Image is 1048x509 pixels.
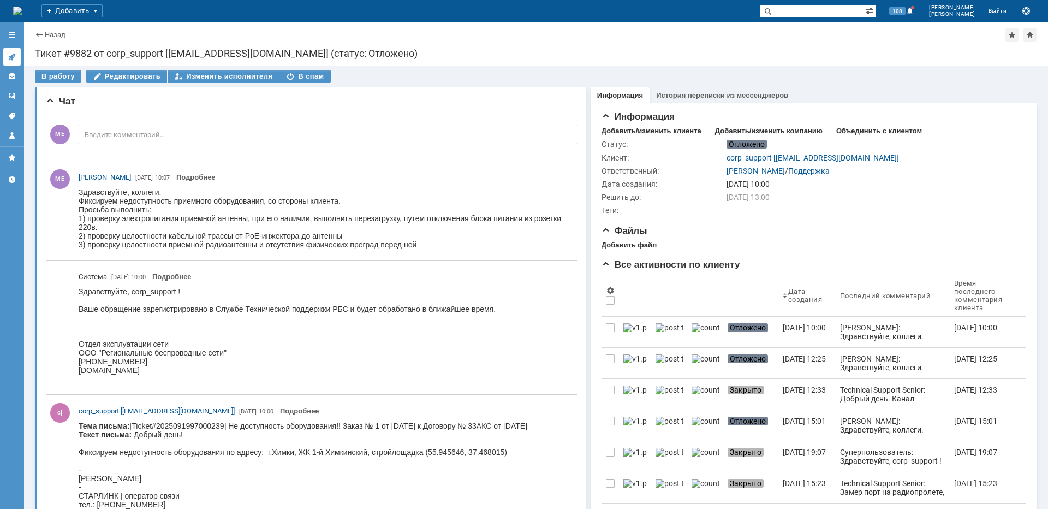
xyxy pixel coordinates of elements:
[778,348,836,378] a: [DATE] 12:25
[950,348,1017,378] a: [DATE] 12:25
[687,472,723,503] a: counter.png
[692,386,719,394] img: counter.png
[651,317,687,347] a: post ticket.png
[687,348,723,378] a: counter.png
[131,274,146,281] span: 10:00
[840,323,945,481] div: [PERSON_NAME]: Здравствуйте, коллеги. Фиксируем недоступность приемного оборудования, со стороны ...
[723,379,778,410] a: Закрыто
[1005,28,1019,42] div: Добавить в избранное
[3,68,21,85] a: Клиенты
[954,323,997,332] div: [DATE] 10:00
[950,317,1017,347] a: [DATE] 10:00
[1023,28,1037,42] div: Сделать домашней страницей
[728,323,768,332] span: Отложено
[79,271,107,282] span: Система
[836,127,922,135] div: Объединить с клиентом
[79,172,131,183] a: [PERSON_NAME]
[788,167,830,175] a: Поддержка
[727,180,1020,188] div: [DATE] 10:00
[889,7,906,15] span: 108
[619,379,651,410] a: v1.png
[783,386,826,394] div: [DATE] 12:33
[623,354,647,363] img: v1.png
[692,354,719,363] img: counter.png
[692,417,719,425] img: counter.png
[623,386,647,394] img: v1.png
[155,174,170,181] span: 10:07
[954,479,997,488] div: [DATE] 15:23
[836,472,950,503] a: Technical Support Senior: Замер порт на радиопролете, перезагрузили, канал доступен
[728,448,764,457] span: Закрыто
[619,472,651,503] a: v1.png
[836,317,950,347] a: [PERSON_NAME]: Здравствуйте, коллеги. Фиксируем недоступность приемного оборудования, со стороны ...
[778,472,836,503] a: [DATE] 15:23
[929,4,975,11] span: [PERSON_NAME]
[778,317,836,347] a: [DATE] 10:00
[950,441,1017,472] a: [DATE] 19:07
[135,174,153,181] span: [DATE]
[656,354,683,363] img: post ticket.png
[35,48,1037,59] div: Тикет #9882 от corp_support [[EMAIL_ADDRESS][DOMAIN_NAME]] (статус: Отложено)
[3,107,21,125] a: Теги
[728,386,764,394] span: Закрыто
[1020,4,1033,17] button: Сохранить лог
[656,323,683,332] img: post ticket.png
[111,274,129,281] span: [DATE]
[602,206,724,215] div: Теги:
[597,91,643,99] a: Информация
[836,441,950,472] a: Суперпользователь: Здравствуйте, corp_support ! Ваше обращение зарегистрировано в Службе Техничес...
[954,386,997,394] div: [DATE] 12:33
[836,410,950,441] a: [PERSON_NAME]: Здравствуйте, коллеги. Проверили, в настоящий момент канал работает в штатном режи...
[46,96,75,106] span: Чат
[728,354,768,363] span: Отложено
[692,448,719,457] img: counter.png
[656,386,683,394] img: post ticket.png
[723,410,778,441] a: Отложено
[651,441,687,472] a: post ticket.png
[692,323,719,332] img: counter.png
[954,354,997,363] div: [DATE] 12:25
[3,87,21,105] a: Шаблоны комментариев
[723,441,778,472] a: Закрыто
[259,408,273,415] span: 10:00
[602,226,647,236] span: Файлы
[602,167,724,175] div: Ответственный:
[929,11,975,17] span: [PERSON_NAME]
[783,417,826,425] div: [DATE] 15:01
[41,4,103,17] div: Добавить
[623,417,647,425] img: v1.png
[28,96,109,105] a: [URL][DOMAIN_NAME]
[778,441,836,472] a: [DATE] 19:07
[950,410,1017,441] a: [DATE] 15:01
[602,153,724,162] div: Клиент:
[152,273,192,281] a: Подробнее
[79,406,235,417] a: corp_support [[EMAIL_ADDRESS][DOMAIN_NAME]]
[840,292,931,300] div: Последний комментарий
[239,408,257,415] span: [DATE]
[619,410,651,441] a: v1.png
[783,323,826,332] div: [DATE] 10:00
[619,348,651,378] a: v1.png
[656,91,788,99] a: История переписки из мессенджеров
[865,5,876,15] span: Расширенный поиск
[727,140,767,149] span: Отложено
[723,472,778,503] a: Закрыто
[651,348,687,378] a: post ticket.png
[778,410,836,441] a: [DATE] 15:01
[79,273,107,281] span: Система
[783,354,826,363] div: [DATE] 12:25
[619,317,651,347] a: v1.png
[79,173,131,181] span: [PERSON_NAME]
[687,317,723,347] a: counter.png
[13,7,22,15] a: Перейти на домашнюю страницу
[3,127,21,144] a: Мой профиль
[602,180,724,188] div: Дата создания:
[840,386,945,421] div: Technical Support Senior: Добрый день. Канал расторгнут по вашему заявлению.
[727,193,770,202] span: [DATE] 13:00
[45,31,65,39] a: Назад
[778,275,836,317] th: Дата создания
[3,48,21,66] a: Активности
[788,287,823,304] div: Дата создания
[954,417,997,425] div: [DATE] 15:01
[623,323,647,332] img: v1.png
